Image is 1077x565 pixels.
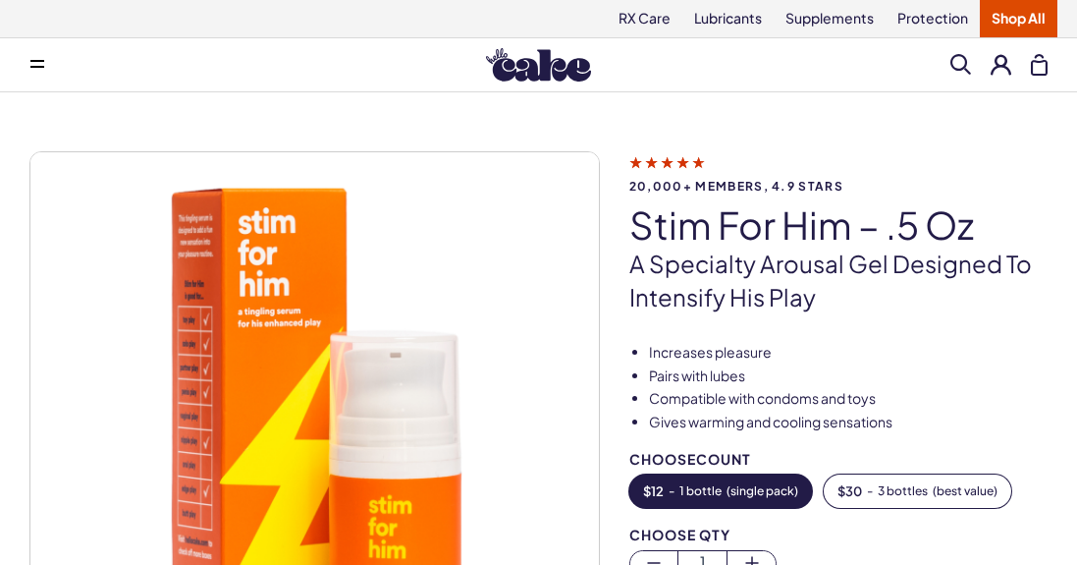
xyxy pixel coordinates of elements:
[824,475,1011,508] button: -
[629,475,812,508] button: -
[629,528,1048,542] div: Choose Qty
[649,413,1048,432] li: Gives warming and cooling sensations
[629,248,1048,313] p: A specialty arousal gel designed to intensify his play
[837,484,862,498] span: $ 30
[649,367,1048,386] li: Pairs with lubes
[629,180,1048,193] span: 20,000+ members, 4.9 stars
[486,48,591,82] img: Hello Cake
[679,484,722,498] span: 1 bottle
[727,484,798,498] span: ( single pack )
[629,204,1048,246] h1: Stim For Him – .5 oz
[878,484,928,498] span: 3 bottles
[933,484,997,498] span: ( best value )
[643,484,664,498] span: $ 12
[649,343,1048,363] li: Increases pleasure
[629,153,1048,193] a: 20,000+ members, 4.9 stars
[629,452,1048,467] div: Choose Count
[649,389,1048,409] li: Compatible with condoms and toys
